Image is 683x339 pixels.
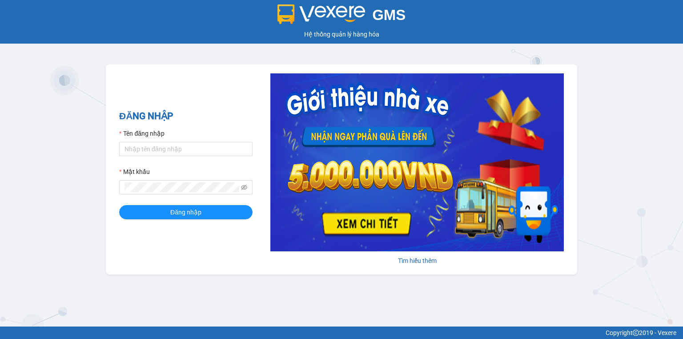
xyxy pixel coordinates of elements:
span: GMS [372,7,406,23]
div: Copyright 2019 - Vexere [7,328,676,338]
a: GMS [277,13,406,20]
img: banner-0 [270,73,564,251]
img: logo 2 [277,4,366,24]
div: Hệ thống quản lý hàng hóa [2,29,681,39]
span: Đăng nhập [170,207,201,217]
label: Tên đăng nhập [119,129,165,138]
button: Đăng nhập [119,205,253,219]
span: eye-invisible [241,184,247,190]
label: Mật khẩu [119,167,150,177]
div: Tìm hiểu thêm [270,256,564,266]
input: Tên đăng nhập [119,142,253,156]
input: Mật khẩu [125,182,239,192]
h2: ĐĂNG NHẬP [119,109,253,124]
span: copyright [633,330,639,336]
